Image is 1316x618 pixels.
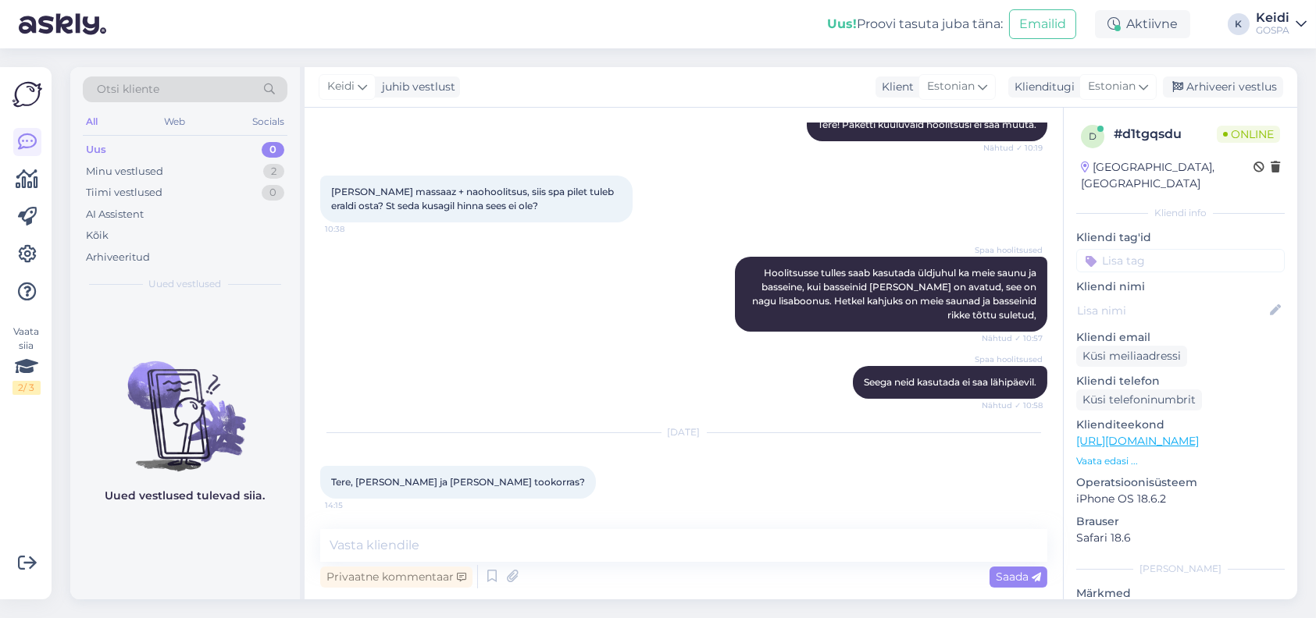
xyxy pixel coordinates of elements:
[149,277,222,291] span: Uued vestlused
[12,80,42,109] img: Askly Logo
[1008,79,1075,95] div: Klienditugi
[1114,125,1217,144] div: # d1tgqsdu
[1076,346,1187,367] div: Küsi meiliaadressi
[1088,78,1136,95] span: Estonian
[1076,474,1285,491] p: Operatsioonisüsteem
[1076,434,1199,448] a: [URL][DOMAIN_NAME]
[975,244,1043,256] span: Spaa hoolitsused
[1076,454,1285,468] p: Vaata edasi ...
[975,353,1043,365] span: Spaa hoolitsused
[1217,126,1280,143] span: Online
[86,207,144,222] div: AI Assistent
[1076,530,1285,546] p: Safari 18.6
[262,185,284,201] div: 0
[97,81,159,98] span: Otsi kliente
[325,499,383,511] span: 14:15
[1076,229,1285,246] p: Kliendi tag'id
[249,112,287,132] div: Socials
[105,488,266,504] p: Uued vestlused tulevad siia.
[1076,373,1285,389] p: Kliendi telefon
[982,332,1043,344] span: Nähtud ✓ 10:57
[1076,562,1285,576] div: [PERSON_NAME]
[1076,206,1285,220] div: Kliendi info
[86,185,162,201] div: Tiimi vestlused
[325,223,383,235] span: 10:38
[1256,24,1289,37] div: GOSPA
[1081,159,1254,192] div: [GEOGRAPHIC_DATA], [GEOGRAPHIC_DATA]
[86,142,106,158] div: Uus
[70,333,300,474] img: No chats
[263,164,284,179] div: 2
[1163,76,1283,98] div: Arhiveeri vestlus
[1076,329,1285,346] p: Kliendi email
[262,142,284,158] div: 0
[1076,417,1285,433] p: Klienditeekond
[376,79,455,95] div: juhib vestlust
[1095,10,1190,38] div: Aktiivne
[864,376,1036,388] span: Seega neid kasutada ei saa lähipäevil.
[876,79,914,95] div: Klient
[1256,12,1289,24] div: Keidi
[827,15,1003,34] div: Proovi tasuta juba täna:
[1076,491,1285,507] p: iPhone OS 18.6.2
[331,476,585,488] span: Tere, [PERSON_NAME] ja [PERSON_NAME] tookorras?
[827,16,857,31] b: Uus!
[12,381,41,395] div: 2 / 3
[1009,9,1076,39] button: Emailid
[752,267,1039,321] span: Hoolitsusse tulles saab kasutada üldjuhul ka meie saunu ja basseine, kui basseinid [PERSON_NAME] ...
[1076,389,1202,410] div: Küsi telefoninumbrit
[1076,585,1285,602] p: Märkmed
[86,250,150,265] div: Arhiveeritud
[86,228,109,243] div: Kõik
[1076,279,1285,295] p: Kliendi nimi
[327,78,355,95] span: Keidi
[331,186,616,211] span: [PERSON_NAME] massaaz + naohoolitsus, siis spa pilet tuleb eraldi osta? St seda kusagil hinna see...
[983,142,1043,154] span: Nähtud ✓ 10:19
[320,566,473,588] div: Privaatne kommentaar
[996,570,1041,584] span: Saada
[162,112,189,132] div: Web
[1228,13,1250,35] div: K
[86,164,163,179] div: Minu vestlused
[83,112,101,132] div: All
[982,400,1043,411] span: Nähtud ✓ 10:58
[1076,513,1285,530] p: Brauser
[818,119,1036,130] span: Tere! Paketti kuuluvaid hoolitsusi ei saa muuta.
[12,325,41,395] div: Vaata siia
[1089,130,1097,142] span: d
[927,78,975,95] span: Estonian
[1077,302,1267,319] input: Lisa nimi
[1256,12,1307,37] a: KeidiGOSPA
[1076,249,1285,272] input: Lisa tag
[320,425,1047,439] div: [DATE]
